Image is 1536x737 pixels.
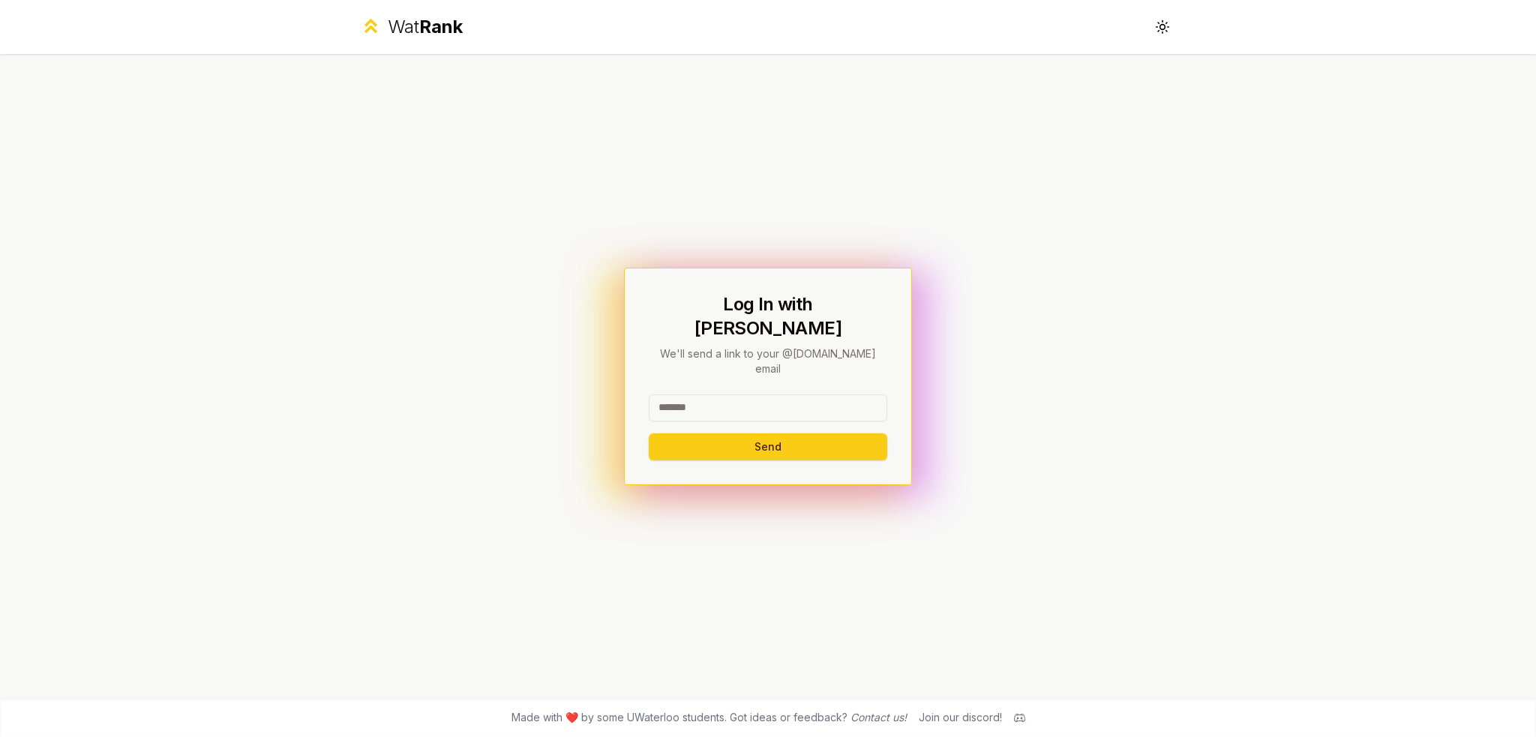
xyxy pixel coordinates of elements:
[511,710,907,725] span: Made with ❤️ by some UWaterloo students. Got ideas or feedback?
[919,710,1002,725] div: Join our discord!
[360,15,463,39] a: WatRank
[850,711,907,724] a: Contact us!
[649,346,887,376] p: We'll send a link to your @[DOMAIN_NAME] email
[388,15,463,39] div: Wat
[649,433,887,460] button: Send
[649,292,887,340] h1: Log In with [PERSON_NAME]
[419,16,463,37] span: Rank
